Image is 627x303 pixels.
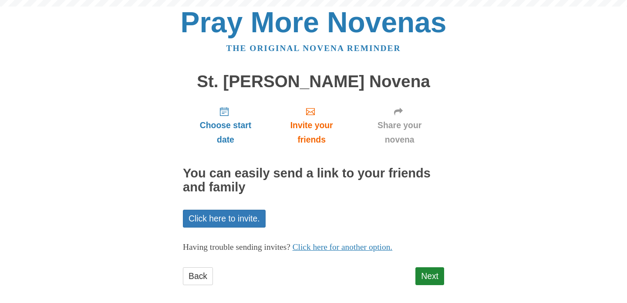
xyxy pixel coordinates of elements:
span: Having trouble sending invites? [183,242,290,252]
a: Back [183,267,213,285]
h1: St. [PERSON_NAME] Novena [183,72,444,91]
span: Choose start date [192,118,260,147]
h2: You can easily send a link to your friends and family [183,167,444,194]
a: Choose start date [183,99,268,151]
span: Invite your friends [277,118,346,147]
a: Invite your friends [268,99,355,151]
a: Pray More Novenas [181,6,447,38]
a: Next [415,267,444,285]
a: Click here for another option. [293,242,393,252]
a: Click here to invite. [183,210,266,228]
span: Share your novena [364,118,435,147]
a: The original novena reminder [226,44,401,53]
a: Share your novena [355,99,444,151]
